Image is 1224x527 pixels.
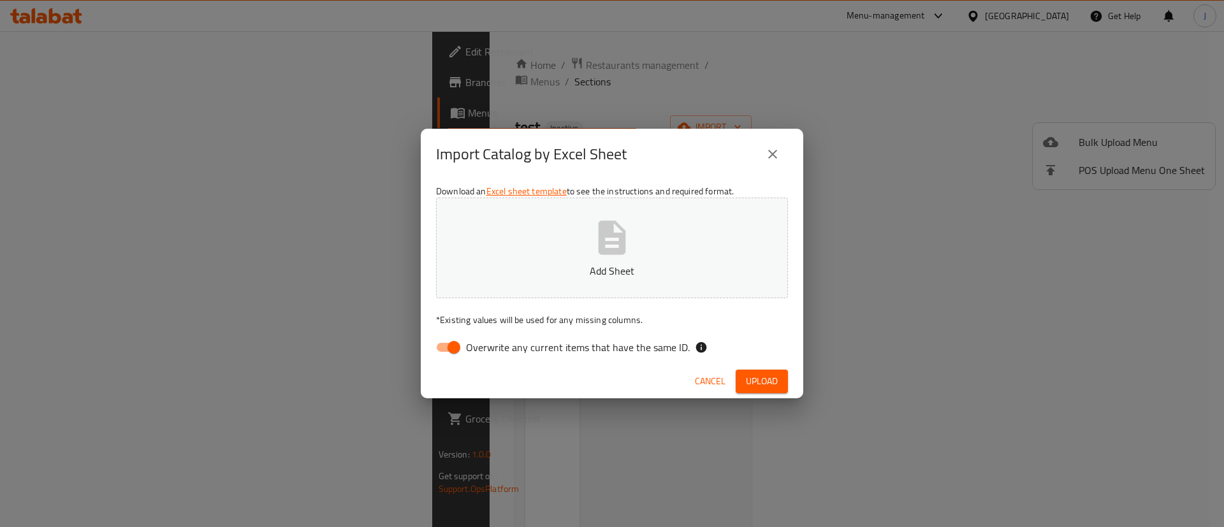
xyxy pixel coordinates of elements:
[690,370,731,393] button: Cancel
[436,144,627,164] h2: Import Catalog by Excel Sheet
[746,373,778,389] span: Upload
[736,370,788,393] button: Upload
[421,180,803,365] div: Download an to see the instructions and required format.
[466,340,690,355] span: Overwrite any current items that have the same ID.
[695,341,708,354] svg: If the overwrite option isn't selected, then the items that match an existing ID will be ignored ...
[486,183,567,199] a: Excel sheet template
[695,373,725,389] span: Cancel
[456,263,768,278] p: Add Sheet
[436,198,788,298] button: Add Sheet
[436,314,788,326] p: Existing values will be used for any missing columns.
[757,139,788,170] button: close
